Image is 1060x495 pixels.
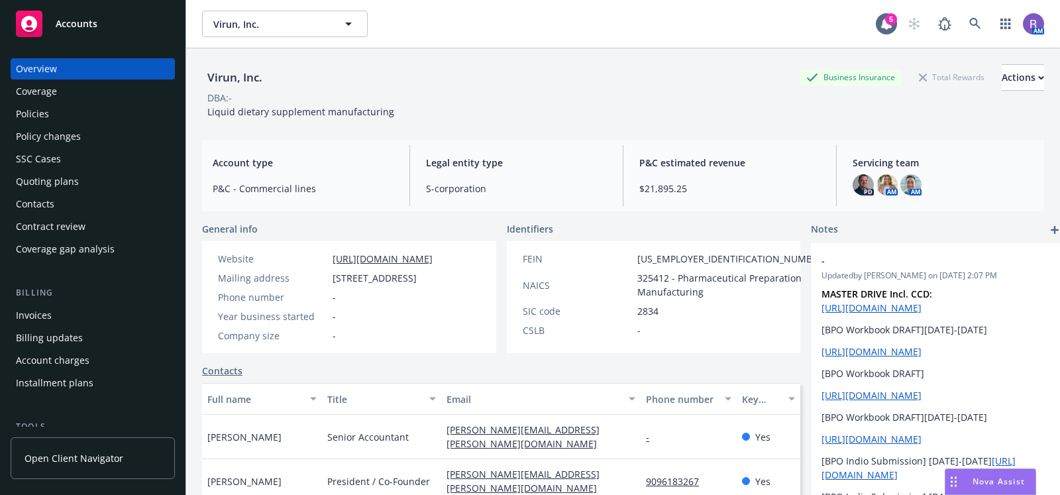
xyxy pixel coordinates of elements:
div: Billing updates [16,327,83,349]
div: Full name [207,392,302,406]
div: Installment plans [16,372,93,394]
strong: MASTER DRIVE Incl. CCD: [821,288,932,300]
div: SIC code [523,304,632,318]
img: photo [1023,13,1044,34]
span: Yes [755,474,770,488]
a: Accounts [11,5,175,42]
img: photo [900,174,922,195]
span: Account type [213,156,394,170]
a: Coverage [11,81,175,102]
img: photo [876,174,898,195]
button: Full name [202,383,322,415]
a: [PERSON_NAME][EMAIL_ADDRESS][PERSON_NAME][DOMAIN_NAME] [447,423,608,450]
span: Servicing team [853,156,1033,170]
div: Company size [218,329,327,343]
a: Report a Bug [931,11,958,37]
button: Nova Assist [945,468,1036,495]
div: Year business started [218,309,327,323]
a: Contacts [202,364,242,378]
a: [URL][DOMAIN_NAME] [821,302,922,314]
a: [URL][DOMAIN_NAME] [821,433,922,445]
a: Policy changes [11,126,175,147]
div: Coverage gap analysis [16,239,115,260]
div: Contract review [16,216,85,237]
span: Senior Accountant [327,430,409,444]
div: Total Rewards [912,69,991,85]
div: Phone number [646,392,716,406]
a: Account charges [11,350,175,371]
span: [PERSON_NAME] [207,474,282,488]
span: - [333,329,336,343]
p: [BPO Indio Submission] [DATE]-[DATE] [821,454,1052,482]
div: FEIN [523,252,632,266]
div: Virun, Inc. [202,69,268,86]
a: Search [962,11,988,37]
div: SSC Cases [16,148,61,170]
span: Yes [755,430,770,444]
div: Title [327,392,422,406]
span: Open Client Navigator [25,451,123,465]
span: Notes [811,222,838,238]
span: President / Co-Founder [327,474,430,488]
a: Contacts [11,193,175,215]
a: Billing updates [11,327,175,349]
button: Email [441,383,641,415]
button: Key contact [737,383,800,415]
div: Phone number [218,290,327,304]
div: NAICS [523,278,632,292]
div: Business Insurance [800,69,902,85]
span: Accounts [56,19,97,29]
a: Invoices [11,305,175,326]
span: 325412 - Pharmaceutical Preparation Manufacturing [637,271,827,299]
div: DBA: - [207,91,232,105]
a: Coverage gap analysis [11,239,175,260]
span: - [333,309,336,323]
span: $21,895.25 [639,182,820,195]
span: Liquid dietary supplement manufacturing [207,105,394,118]
div: Account charges [16,350,89,371]
div: Overview [16,58,57,80]
span: Virun, Inc. [213,17,328,31]
div: Actions [1002,65,1044,90]
span: Identifiers [507,222,553,236]
div: Policy changes [16,126,81,147]
span: - [637,323,641,337]
span: 2834 [637,304,659,318]
span: Nova Assist [973,476,1025,487]
a: - [646,431,660,443]
div: Website [218,252,327,266]
p: [BPO Workbook DRAFT] [821,366,1052,380]
a: Overview [11,58,175,80]
span: [PERSON_NAME] [207,430,282,444]
a: Switch app [992,11,1019,37]
p: [BPO Workbook DRAFT][DATE]-[DATE] [821,323,1052,337]
span: Legal entity type [426,156,607,170]
div: Email [447,392,621,406]
div: Coverage [16,81,57,102]
div: Drag to move [945,469,962,494]
a: [URL][DOMAIN_NAME] [821,345,922,358]
span: - [821,254,1018,268]
a: Installment plans [11,372,175,394]
div: Policies [16,103,49,125]
a: [URL][DOMAIN_NAME] [333,252,433,265]
span: S-corporation [426,182,607,195]
a: [URL][DOMAIN_NAME] [821,389,922,402]
div: Quoting plans [16,171,79,192]
div: Billing [11,286,175,300]
span: [STREET_ADDRESS] [333,271,417,285]
a: 9096183267 [646,475,710,488]
span: Updated by [PERSON_NAME] on [DATE] 2:07 PM [821,270,1052,282]
a: [PERSON_NAME][EMAIL_ADDRESS][PERSON_NAME][DOMAIN_NAME] [447,468,608,494]
button: Phone number [641,383,736,415]
span: P&C - Commercial lines [213,182,394,195]
a: SSC Cases [11,148,175,170]
div: Tools [11,420,175,433]
p: [BPO Workbook DRAFT][DATE]-[DATE] [821,410,1052,424]
span: P&C estimated revenue [639,156,820,170]
a: Contract review [11,216,175,237]
span: - [333,290,336,304]
div: Contacts [16,193,54,215]
img: photo [853,174,874,195]
button: Actions [1002,64,1044,91]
